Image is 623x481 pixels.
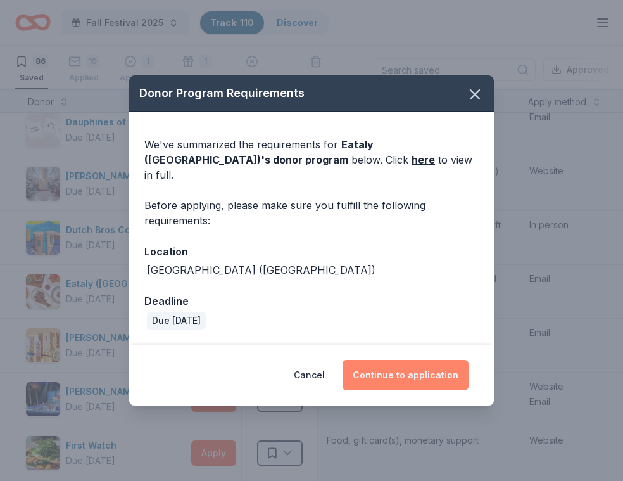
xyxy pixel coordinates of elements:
[147,262,375,278] div: [GEOGRAPHIC_DATA] ([GEOGRAPHIC_DATA])
[129,75,494,112] div: Donor Program Requirements
[144,243,479,260] div: Location
[412,152,435,167] a: here
[144,293,479,309] div: Deadline
[147,312,206,330] div: Due [DATE]
[144,198,479,228] div: Before applying, please make sure you fulfill the following requirements:
[144,137,479,183] div: We've summarized the requirements for below. Click to view in full.
[294,360,325,390] button: Cancel
[343,360,469,390] button: Continue to application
